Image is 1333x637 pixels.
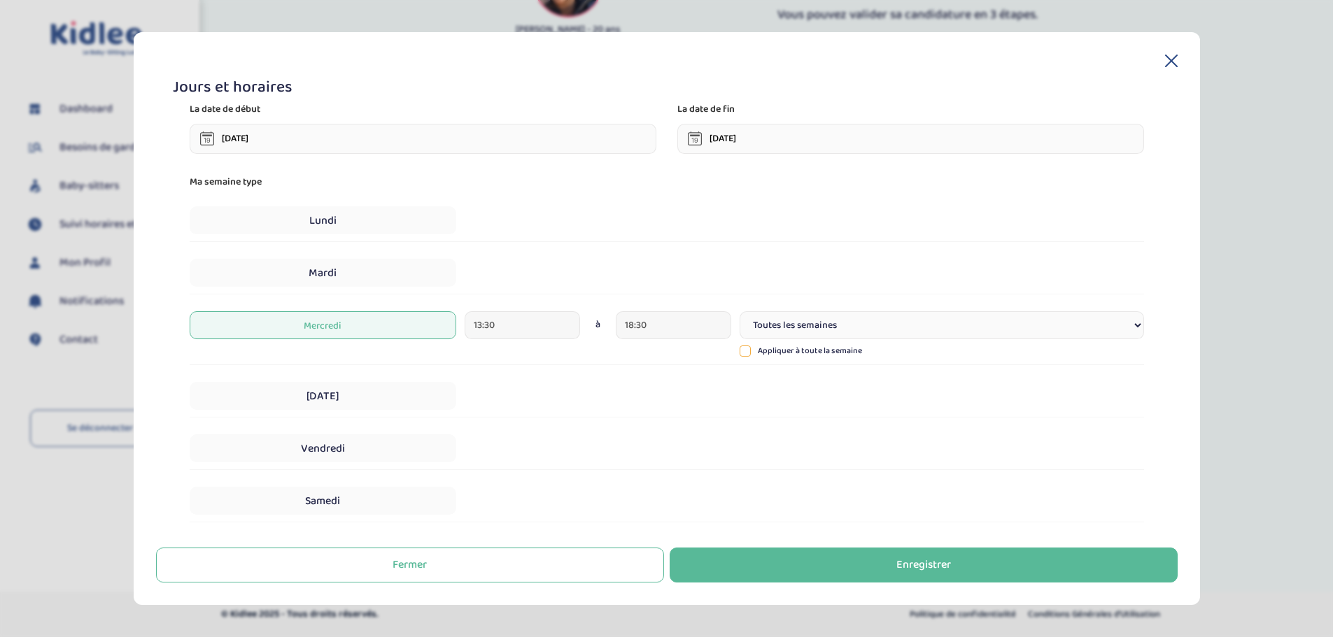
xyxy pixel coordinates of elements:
p: La date de fin [677,101,735,117]
span: [DATE] [190,382,456,410]
span: Lundi [190,206,456,234]
div: Enregistrer [896,557,951,573]
p: Ma semaine type [190,174,1144,189]
p: La date de début [190,101,260,117]
span: à [595,317,600,332]
span: Mercredi [190,311,456,339]
button: Fermer [156,547,664,582]
input: heure de fin [616,311,731,339]
input: heure de debut [465,311,580,339]
div: Fermer [393,557,427,573]
input: sélectionne une date [190,124,656,154]
p: Appliquer à toute la semaine [758,345,862,357]
span: Mardi [190,259,456,287]
input: sélectionne une date [677,124,1144,154]
h1: Jours et horaires [173,78,1161,96]
span: Vendredi [190,434,456,462]
span: Samedi [190,487,456,515]
button: Enregistrer [670,547,1178,582]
